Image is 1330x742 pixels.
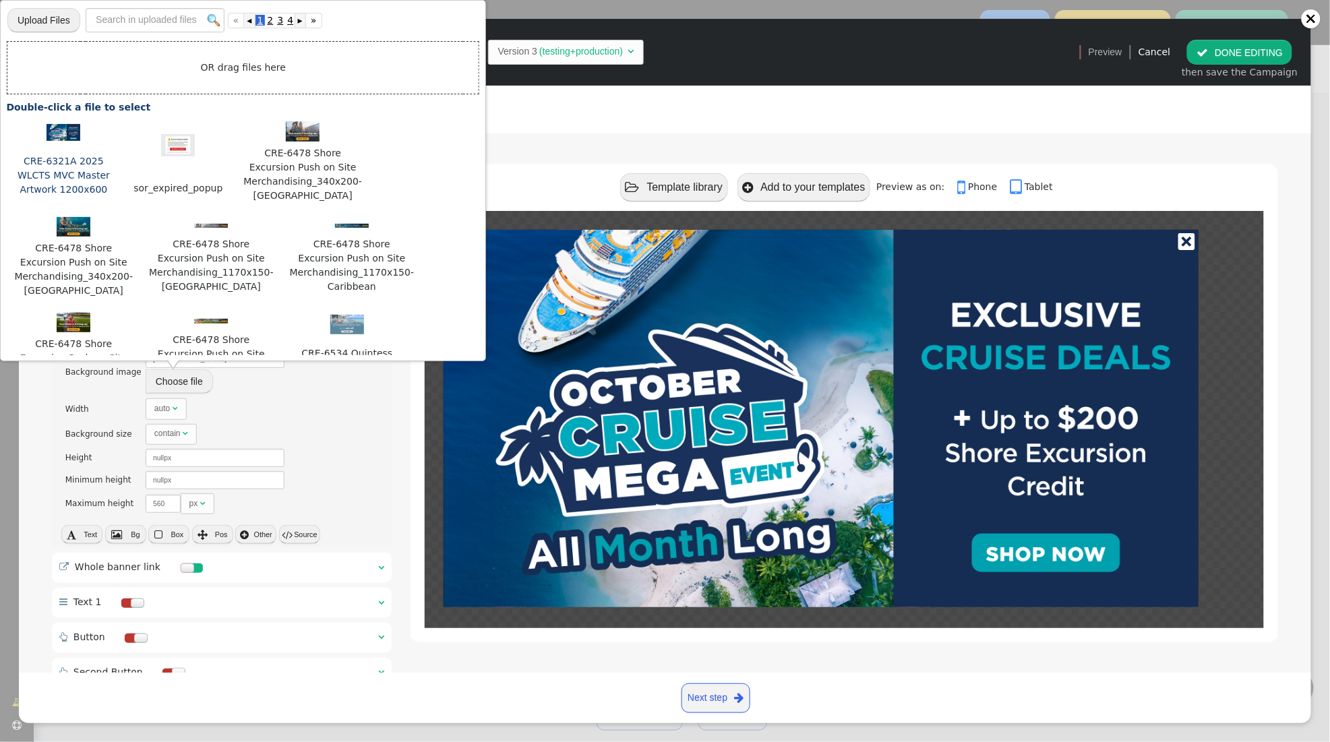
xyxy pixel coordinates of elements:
img: 4cf153dd0176acdb-th.jpeg [194,224,228,228]
button:  Pos [192,525,233,544]
span:  [198,530,208,540]
span:  [378,563,384,572]
span: Background size [65,429,132,439]
span: Minimum height [65,475,131,485]
span:  [378,667,384,677]
span: Preview as on: [876,181,954,192]
img: 83772f0c717deee4-th.jpeg [57,217,90,237]
span:  [282,530,292,540]
span:  [240,530,249,540]
img: 8a745aab4b484c23-th.jpeg [286,121,320,142]
span:  [111,530,122,540]
span:  [59,667,67,677]
span: Height [65,453,92,462]
button:  Bg [105,525,146,544]
span:  [625,181,639,194]
span: Pos [215,530,228,538]
span:  [1010,178,1025,197]
span: CRE-6478 Shore Excursion Push on Site Merchandising_1170x150-[US_STATE] [148,332,275,390]
a: ◂ [244,13,255,28]
button: Choose file [146,369,213,394]
a: Tablet [1010,181,1053,192]
span:  [200,499,206,507]
span:  [183,429,188,437]
span: 4 [285,15,295,26]
span:  [1197,47,1208,58]
img: 300a824e498d66d6-th.jpeg [57,312,90,332]
span:  [154,530,162,540]
a: Cancel [1139,47,1170,57]
span:  [734,689,744,706]
a: Phone [957,181,1007,192]
img: 7f06fb56e6f3cab6-th.jpeg [47,124,80,141]
img: abab223e24ac8d88-th.jpeg [335,224,369,228]
input: Search in uploaded files [86,8,224,32]
span: Bg [131,530,140,538]
div: auto [154,402,170,414]
span:  [628,47,634,56]
span: CRE-6478 Shore Excursion Push on Site Merchandising_340x200-[GEOGRAPHIC_DATA] [242,146,363,204]
button: Source [279,525,320,544]
span: Background image [65,367,142,377]
span: CRE-6478 Shore Excursion Push on Site Merchandising_1170x150-Caribbean [289,237,416,295]
img: icon_search.png [208,14,220,26]
span: Button [73,631,105,642]
button:  Text [61,525,102,544]
span:  [957,178,968,197]
span: CRE-6534 Quintess Collection Site Merchandising_340x200 [289,346,406,390]
span:  [59,562,69,571]
td: (testing+production) [537,44,625,59]
div: contain [154,427,181,439]
a: » [305,13,322,28]
span: CRE-6478 Shore Excursion Push on Site Merchandising_1170x150-[GEOGRAPHIC_DATA] [148,237,275,295]
span: Width [65,404,89,414]
div: Double-click a file to select [6,100,479,115]
a: Preview [1089,40,1122,64]
span: Text [84,530,97,538]
span: Preview [1089,45,1122,59]
img: 9bae3c99869fb70b-th.jpeg [330,315,364,335]
img: 9f4601332cdd6e55-th.jpeg [161,134,195,157]
button: Template library [620,173,728,201]
span:  [378,632,384,642]
span: 3 [275,15,285,26]
span: CRE-6321A 2025 WLCTS MVC Master Artwork 1200x600 [13,154,114,197]
span: sor_expired_popup [132,181,224,196]
span:  [173,404,178,412]
button:  Box [148,525,189,544]
span: CRE-6478 Shore Excursion Push on Site Merchandising_340x200-[GEOGRAPHIC_DATA] [13,241,134,299]
a: Next step [682,683,750,713]
a: « [228,13,245,28]
span: Text 1 [73,596,102,607]
span:  [67,530,76,540]
td: Version 3 [498,44,537,59]
button: Other [235,525,276,544]
span: Whole banner link [75,561,160,572]
button: DONE EDITING [1187,40,1292,64]
td: OR drag files here [7,41,479,94]
a: ▸ [295,13,305,28]
span:  [59,632,67,642]
span:  [742,181,753,194]
img: 91bbc57edec33577-th.jpeg [194,319,228,323]
span: Second Button [73,667,143,677]
span: 1 [255,15,266,26]
span: Box [171,530,184,538]
button: Add to your templates [737,173,870,201]
span:  [378,598,384,607]
div: px [189,497,198,509]
span:  [59,597,67,607]
span: Maximum height [65,499,133,508]
span: CRE-6478 Shore Excursion Push on Site Merchandising_340x200-[US_STATE] [13,336,134,394]
span: 2 [265,15,275,26]
div: then save the Campaign [1182,65,1298,80]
